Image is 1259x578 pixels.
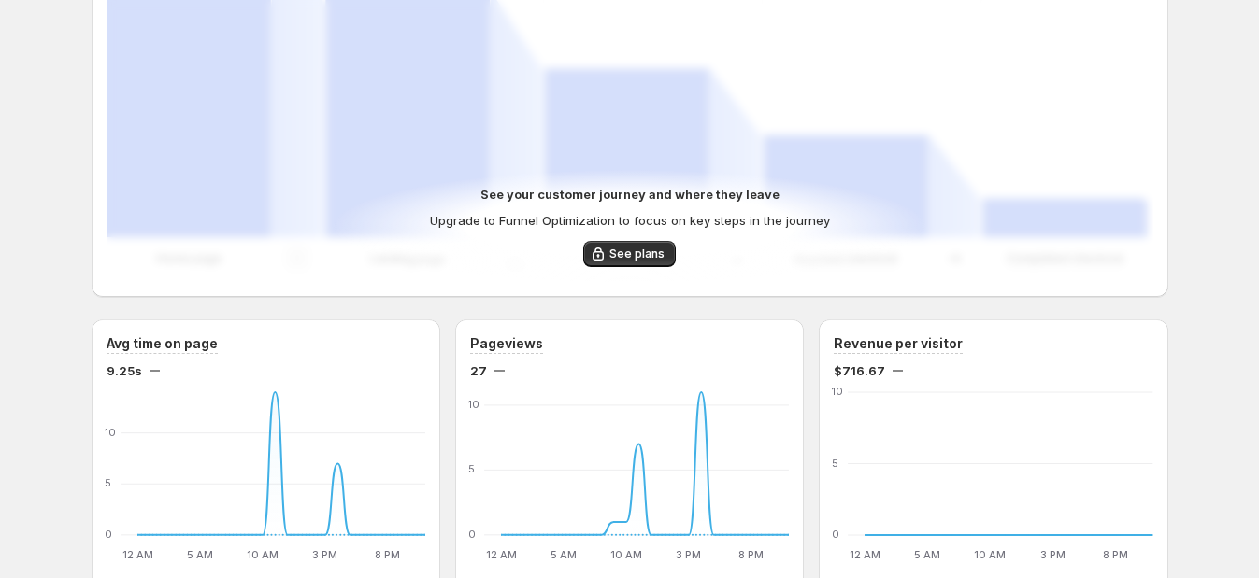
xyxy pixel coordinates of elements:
[609,247,665,261] span: See plans
[914,548,940,561] text: 5 AM
[834,334,963,353] h3: Revenue per visitor
[122,548,152,561] text: 12 AM
[583,241,676,267] button: See plans
[834,361,885,380] span: $716.67
[1103,548,1128,561] text: 8 PM
[485,548,516,561] text: 12 AM
[187,548,213,561] text: 5 AM
[470,361,487,380] span: 27
[832,457,838,470] text: 5
[107,361,142,380] span: 9.25s
[832,385,843,398] text: 10
[676,548,701,561] text: 3 PM
[738,548,764,561] text: 8 PM
[312,548,337,561] text: 3 PM
[974,548,1006,561] text: 10 AM
[470,334,543,353] h3: Pageviews
[832,528,839,541] text: 0
[468,528,476,541] text: 0
[375,548,400,561] text: 8 PM
[610,548,642,561] text: 10 AM
[105,476,111,489] text: 5
[105,528,112,541] text: 0
[430,211,830,230] p: Upgrade to Funnel Optimization to focus on key steps in the journey
[468,398,479,411] text: 10
[107,334,218,353] h3: Avg time on page
[850,548,880,561] text: 12 AM
[551,548,577,561] text: 5 AM
[468,462,475,475] text: 5
[480,185,780,204] p: See your customer journey and where they leave
[105,426,116,439] text: 10
[1040,548,1066,561] text: 3 PM
[247,548,279,561] text: 10 AM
